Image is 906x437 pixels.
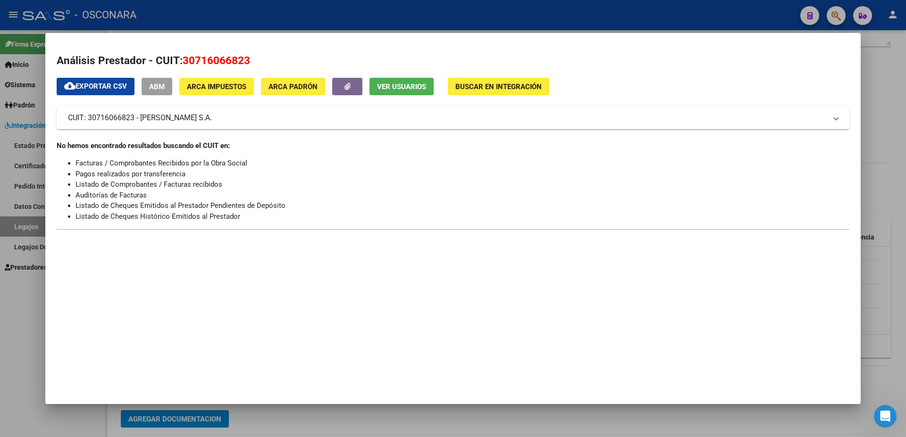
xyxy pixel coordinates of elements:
mat-panel-title: CUIT: 30716066823 - [PERSON_NAME] S.A. [68,112,827,124]
span: 30716066823 [183,54,250,66]
li: Pagos realizados por transferencia [75,169,849,180]
li: Facturas / Comprobantes Recibidos por la Obra Social [75,158,849,169]
li: Auditorías de Facturas [75,190,849,201]
button: Exportar CSV [57,78,134,95]
li: Listado de Cheques Histórico Emitidos al Prestador [75,211,849,222]
button: ARCA Padrón [261,78,325,95]
mat-icon: cloud_download [64,80,75,91]
button: Buscar en Integración [448,78,549,95]
button: ARCA Impuestos [179,78,254,95]
span: ARCA Padrón [268,82,318,91]
h2: Análisis Prestador - CUIT: [57,53,849,69]
span: ABM [149,82,165,91]
span: Exportar CSV [64,82,127,91]
span: Ver Usuarios [377,82,426,91]
iframe: Intercom live chat [874,405,897,428]
span: ARCA Impuestos [187,82,246,91]
strong: No hemos encontrado resultados buscando el CUIT en: [57,141,230,150]
mat-expansion-panel-header: CUIT: 30716066823 - [PERSON_NAME] S.A. [57,107,849,129]
button: ABM [142,78,172,95]
li: Listado de Cheques Emitidos al Prestador Pendientes de Depósito [75,200,849,211]
button: Ver Usuarios [369,78,434,95]
li: Listado de Comprobantes / Facturas recibidos [75,179,849,190]
span: Buscar en Integración [455,82,542,91]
